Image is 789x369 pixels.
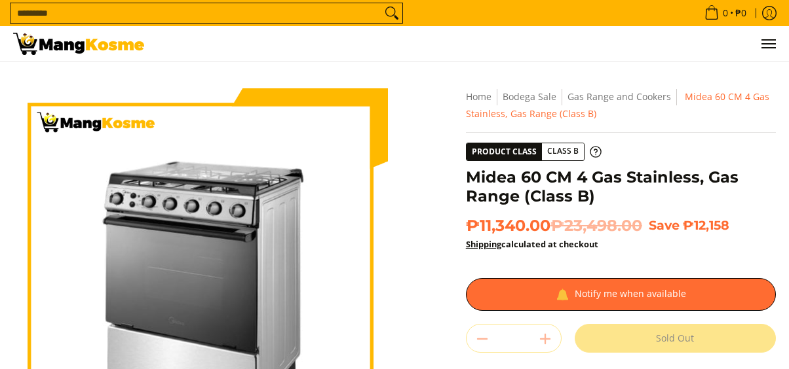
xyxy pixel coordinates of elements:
nav: Main Menu [157,26,776,61]
span: ₱12,158 [683,218,729,233]
a: Shipping [466,238,501,250]
a: Bodega Sale [503,90,556,103]
a: Gas Range and Cookers [568,90,671,103]
span: ₱11,340.00 [466,216,642,236]
button: Menu [760,26,776,61]
a: Home [466,90,491,103]
h1: Midea 60 CM 4 Gas Stainless, Gas Range (Class B) [466,167,776,207]
img: Midea 60 CM 4-Burner Stainless Gas Stove (Class A) l Mang Kosme [13,33,144,55]
del: ₱23,498.00 [550,216,642,236]
span: Product Class [467,143,542,160]
span: 0 [721,9,730,18]
strong: calculated at checkout [466,238,598,250]
span: Save [649,218,680,233]
span: Midea 60 CM 4 Gas Stainless, Gas Range (Class B) [466,90,769,120]
span: Class B [542,143,584,160]
span: ₱0 [733,9,748,18]
span: • [701,6,750,20]
button: Search [381,3,402,23]
nav: Breadcrumbs [466,88,776,122]
a: Product Class Class B [466,143,602,161]
ul: Customer Navigation [157,26,776,61]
